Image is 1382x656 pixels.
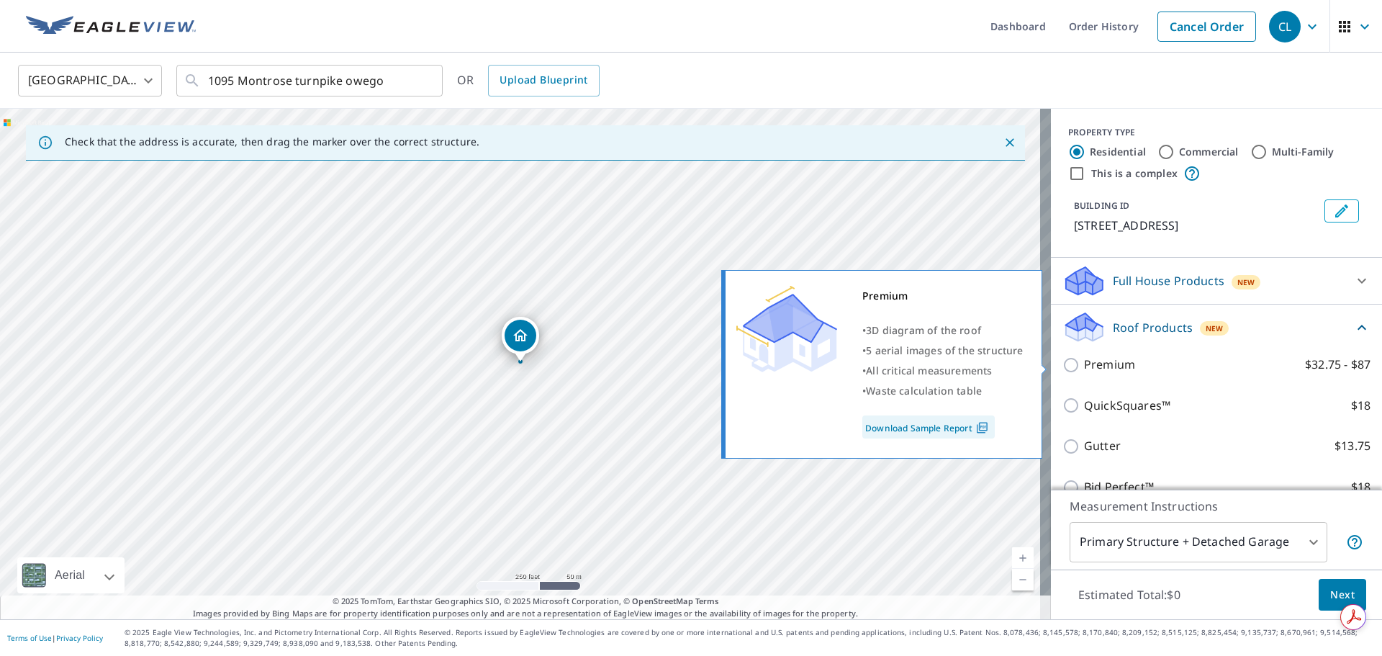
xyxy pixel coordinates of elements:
p: Bid Perfect™ [1084,478,1154,496]
div: • [862,361,1024,381]
span: Upload Blueprint [500,71,587,89]
div: Roof ProductsNew [1062,310,1370,344]
a: Current Level 17, Zoom In [1012,547,1034,569]
span: 3D diagram of the roof [866,323,981,337]
p: Measurement Instructions [1070,498,1363,515]
p: [STREET_ADDRESS] [1074,217,1319,234]
input: Search by address or latitude-longitude [208,60,413,101]
div: Aerial [17,557,125,593]
div: OR [457,65,600,96]
a: Cancel Order [1157,12,1256,42]
label: Commercial [1179,145,1239,159]
p: Premium [1084,356,1135,374]
div: Full House ProductsNew [1062,264,1370,298]
p: $18 [1351,397,1370,415]
div: Aerial [50,557,89,593]
a: Current Level 17, Zoom Out [1012,569,1034,590]
a: Terms [695,596,719,606]
p: QuickSquares™ [1084,397,1170,415]
p: © 2025 Eagle View Technologies, Inc. and Pictometry International Corp. All Rights Reserved. Repo... [125,627,1375,649]
label: This is a complex [1091,166,1178,181]
div: [GEOGRAPHIC_DATA] [18,60,162,101]
a: Privacy Policy [56,633,103,643]
div: • [862,320,1024,341]
div: • [862,341,1024,361]
span: New [1206,323,1224,334]
a: OpenStreetMap [632,596,692,606]
p: Roof Products [1113,319,1193,336]
button: Edit building 1 [1324,199,1359,223]
a: Download Sample Report [862,415,995,439]
span: © 2025 TomTom, Earthstar Geographics SIO, © 2025 Microsoft Corporation, © [333,596,719,608]
p: $13.75 [1334,437,1370,455]
button: Next [1319,579,1366,611]
p: Full House Products [1113,272,1224,289]
img: EV Logo [26,16,196,37]
p: Check that the address is accurate, then drag the marker over the correct structure. [65,135,479,148]
span: All critical measurements [866,364,992,377]
label: Multi-Family [1272,145,1334,159]
a: Terms of Use [7,633,52,643]
p: Estimated Total: $0 [1067,579,1192,611]
span: New [1237,277,1255,288]
p: $18 [1351,478,1370,496]
label: Residential [1090,145,1146,159]
p: Gutter [1084,437,1121,455]
div: Dropped pin, building 1, Residential property, 1095 Montrose Tpke Owego, NY 13827 [502,317,539,361]
p: | [7,634,103,642]
div: • [862,381,1024,401]
button: Close [1001,133,1019,152]
div: Primary Structure + Detached Garage [1070,522,1327,562]
img: Premium [736,286,837,372]
div: Premium [862,286,1024,306]
img: Pdf Icon [972,421,992,434]
div: PROPERTY TYPE [1068,126,1365,139]
div: CL [1269,11,1301,42]
span: Your report will include the primary structure and a detached garage if one exists. [1346,534,1363,551]
p: BUILDING ID [1074,199,1129,212]
span: Waste calculation table [866,384,982,397]
span: Next [1330,586,1355,604]
p: $32.75 - $87 [1305,356,1370,374]
span: 5 aerial images of the structure [866,343,1023,357]
a: Upload Blueprint [488,65,599,96]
